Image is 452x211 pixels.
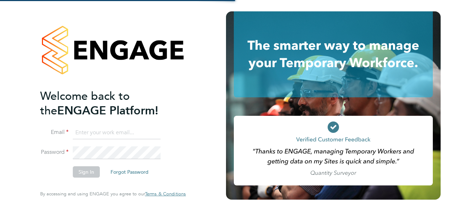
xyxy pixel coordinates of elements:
a: Terms & Conditions [145,191,186,197]
button: Forgot Password [105,166,154,178]
h2: ENGAGE Platform! [40,89,179,118]
span: Welcome back to the [40,89,130,118]
label: Password [40,148,69,156]
span: By accessing and using ENGAGE you agree to our [40,191,186,197]
button: Sign In [73,166,100,178]
label: Email [40,129,69,136]
input: Enter your work email... [73,126,161,139]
